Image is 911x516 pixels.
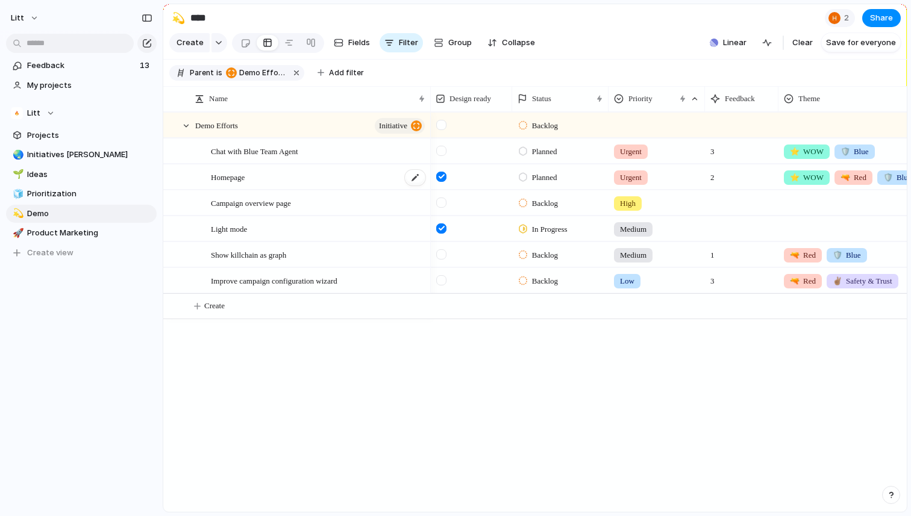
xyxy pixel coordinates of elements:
[329,33,375,52] button: Fields
[27,60,136,72] span: Feedback
[5,8,45,28] button: Litt
[883,173,893,182] span: 🛡️
[211,144,298,158] span: Chat with Blue Team Agent
[226,67,286,78] span: Demo Efforts
[532,197,558,210] span: Backlog
[172,10,185,26] div: 💫
[532,223,568,235] span: In Progress
[214,66,225,79] button: is
[211,247,286,261] span: Show killchain as graph
[833,250,842,260] span: 🛡️
[211,273,337,287] span: Improve campaign configuration wizard
[862,9,901,27] button: Share
[790,147,800,156] span: ⭐️
[11,227,23,239] button: 🚀
[195,118,238,132] span: Demo Efforts
[177,37,204,49] span: Create
[6,76,157,95] a: My projects
[620,172,642,184] span: Urgent
[6,146,157,164] a: 🌏Initiatives [PERSON_NAME]
[428,33,478,52] button: Group
[13,148,21,162] div: 🌏
[790,146,824,158] span: WOW
[502,37,535,49] span: Collapse
[841,147,850,156] span: 🛡️
[620,275,634,287] span: Low
[190,67,214,78] span: Parent
[532,249,558,261] span: Backlog
[211,196,291,210] span: Campaign overview page
[6,104,157,122] button: Litt
[216,67,222,78] span: is
[239,67,286,78] span: Demo Efforts
[11,208,23,220] button: 💫
[13,207,21,220] div: 💫
[169,8,188,28] button: 💫
[620,223,646,235] span: Medium
[13,167,21,181] div: 🌱
[790,172,824,184] span: WOW
[329,67,364,78] span: Add filter
[6,244,157,262] button: Create view
[169,33,210,52] button: Create
[27,227,152,239] span: Product Marketing
[790,276,800,285] span: 🔫
[628,93,653,105] span: Priority
[532,275,558,287] span: Backlog
[6,126,157,145] a: Projects
[792,37,813,49] span: Clear
[841,172,866,184] span: Red
[706,269,719,287] span: 3
[13,187,21,201] div: 🧊
[11,12,24,24] span: Litt
[449,93,491,105] span: Design ready
[11,169,23,181] button: 🌱
[448,37,472,49] span: Group
[6,185,157,203] a: 🧊Prioritization
[833,275,892,287] span: Safety & Trust
[375,118,425,134] button: initiative
[841,173,850,182] span: 🔫
[790,250,800,260] span: 🔫
[310,64,371,81] button: Add filter
[532,172,557,184] span: Planned
[844,12,853,24] span: 2
[399,37,418,49] span: Filter
[13,226,21,240] div: 🚀
[532,146,557,158] span: Planned
[27,129,152,141] span: Projects
[826,37,896,49] span: Save for everyone
[379,117,407,134] span: initiative
[532,93,551,105] span: Status
[140,60,152,72] span: 13
[6,166,157,184] a: 🌱Ideas
[705,34,751,52] button: Linear
[6,57,157,75] a: Feedback13
[380,33,423,52] button: Filter
[790,173,800,182] span: ⭐️
[27,79,152,92] span: My projects
[27,169,152,181] span: Ideas
[706,165,719,184] span: 2
[706,243,719,261] span: 1
[211,170,245,184] span: Homepage
[841,146,869,158] span: Blue
[204,300,225,312] span: Create
[833,249,861,261] span: Blue
[790,249,816,261] span: Red
[27,188,152,200] span: Prioritization
[27,208,152,220] span: Demo
[6,224,157,242] a: 🚀Product Marketing
[725,93,755,105] span: Feedback
[723,37,747,49] span: Linear
[790,275,816,287] span: Red
[6,205,157,223] a: 💫Demo
[787,33,818,52] button: Clear
[620,249,646,261] span: Medium
[821,33,901,52] button: Save for everyone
